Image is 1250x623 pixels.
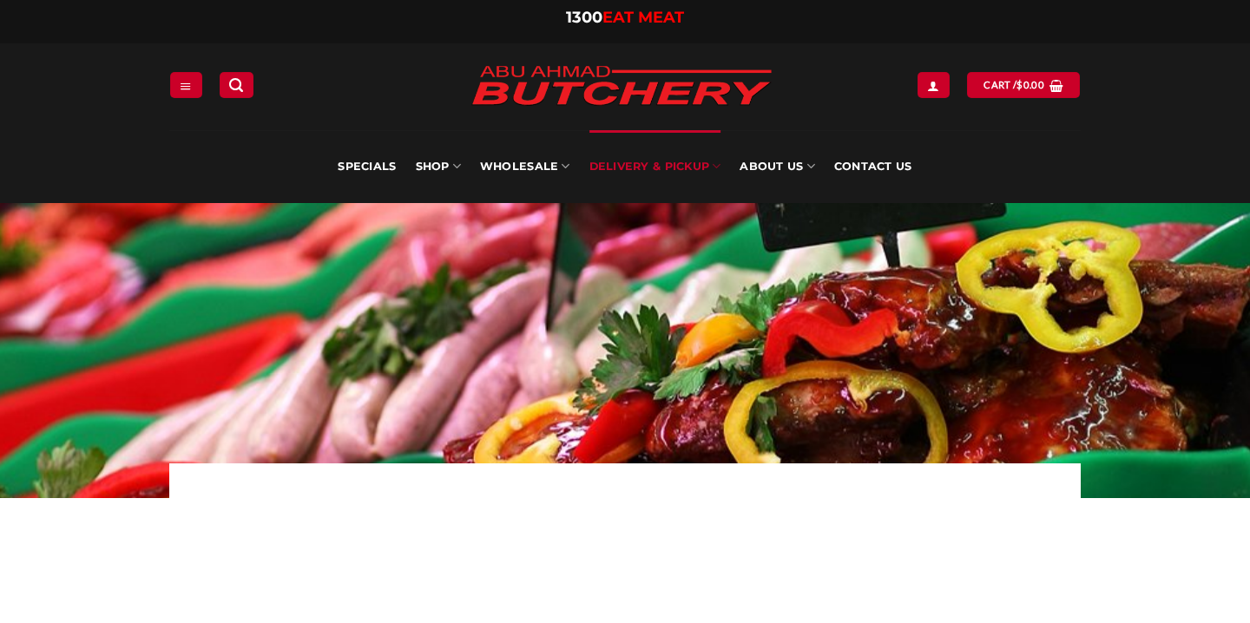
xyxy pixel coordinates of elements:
a: Search [220,72,253,97]
span: Cart / [984,77,1044,93]
a: About Us [740,130,814,203]
span: 1300 [566,8,602,27]
a: Login [918,72,949,97]
span: EAT MEAT [602,8,684,27]
a: View cart [967,72,1079,97]
img: Abu Ahmad Butchery [457,54,786,120]
a: Wholesale [480,130,570,203]
span: $ [1016,77,1023,93]
a: Specials [338,130,396,203]
a: Menu [170,72,201,97]
a: Delivery & Pickup [589,130,721,203]
a: 1300EAT MEAT [566,8,684,27]
a: SHOP [416,130,461,203]
bdi: 0.00 [1016,79,1044,90]
a: Contact Us [834,130,912,203]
